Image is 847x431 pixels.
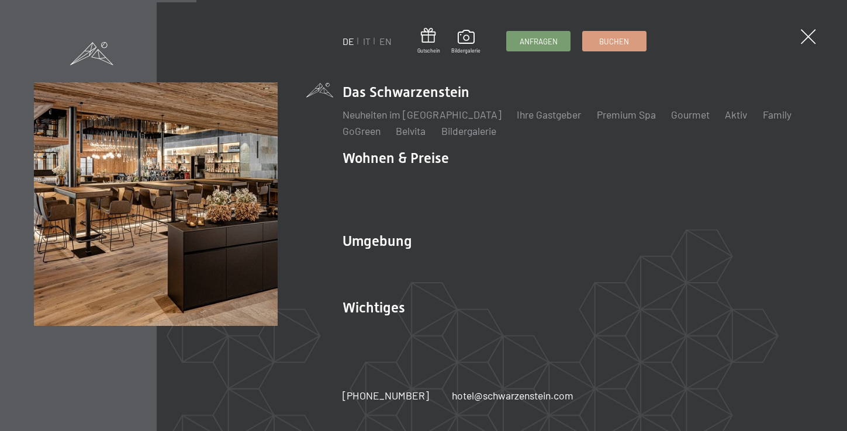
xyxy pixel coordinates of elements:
[441,124,496,137] a: Bildergalerie
[671,108,710,121] a: Gourmet
[451,47,480,54] span: Bildergalerie
[452,388,573,403] a: hotel@schwarzenstein.com
[343,36,354,47] a: DE
[417,28,440,54] a: Gutschein
[363,36,371,47] a: IT
[396,124,426,137] a: Belvita
[520,36,558,47] span: Anfragen
[517,108,581,121] a: Ihre Gastgeber
[725,108,747,121] a: Aktiv
[343,124,381,137] a: GoGreen
[597,108,656,121] a: Premium Spa
[417,47,440,54] span: Gutschein
[343,388,429,403] a: [PHONE_NUMBER]
[343,389,429,402] span: [PHONE_NUMBER]
[379,36,392,47] a: EN
[763,108,791,121] a: Family
[583,32,646,51] a: Buchen
[507,32,570,51] a: Anfragen
[343,108,502,121] a: Neuheiten im [GEOGRAPHIC_DATA]
[451,30,480,54] a: Bildergalerie
[599,36,629,47] span: Buchen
